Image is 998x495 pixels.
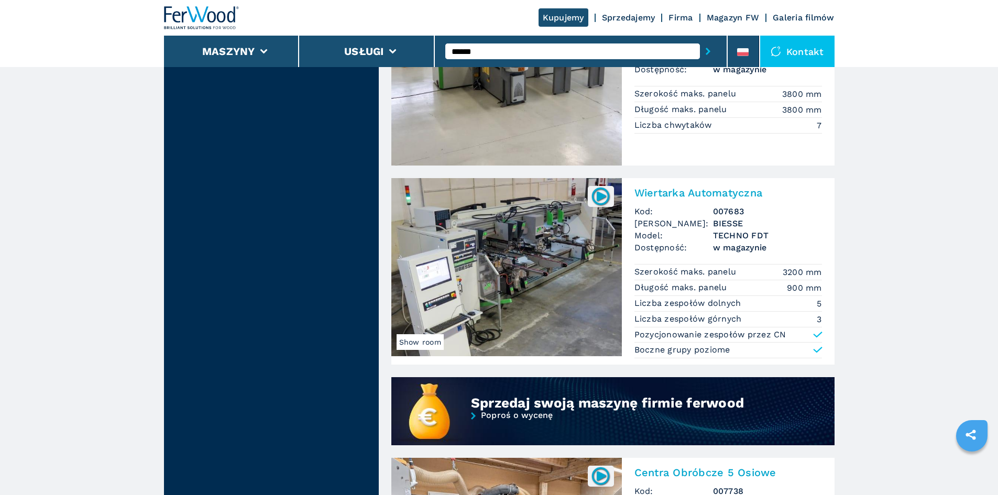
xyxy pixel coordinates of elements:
a: Kupujemy [539,8,588,27]
span: Dostępność: [634,63,713,75]
a: sharethis [958,422,984,448]
img: 007738 [590,466,611,486]
iframe: Chat [953,448,990,487]
div: Kontakt [760,36,835,67]
h3: TECHNO FDT [713,229,822,241]
p: Pozycjonowanie zespołów przez CN [634,329,786,340]
button: submit-button [700,39,716,63]
h2: Wiertarka Automatyczna [634,186,822,199]
p: Szerokość maks. panelu [634,88,739,100]
em: 3800 mm [782,104,822,116]
button: Usługi [344,45,384,58]
em: 3200 mm [783,266,822,278]
p: Liczba zespołów dolnych [634,298,744,309]
p: Długość maks. panelu [634,282,730,293]
span: Model: [634,229,713,241]
em: 3800 mm [782,88,822,100]
img: Wiertarka Automatyczna BIESSE TECHNO FDT [391,178,622,356]
h2: Centra Obróbcze 5 Osiowe [634,466,822,479]
button: Maszyny [202,45,255,58]
p: Długość maks. panelu [634,104,730,115]
em: 7 [817,119,821,131]
span: Show room [397,334,444,350]
span: [PERSON_NAME]: [634,217,713,229]
img: Ferwood [164,6,239,29]
a: Galeria filmów [773,13,835,23]
em: 5 [817,298,821,310]
p: Boczne grupy poziome [634,344,730,356]
span: w magazynie [713,241,822,254]
span: Kod: [634,205,713,217]
p: Liczba chwytaków [634,119,715,131]
img: Kontakt [771,46,781,57]
h3: 007683 [713,205,822,217]
p: Szerokość maks. panelu [634,266,739,278]
em: 900 mm [787,282,822,294]
img: 007683 [590,186,611,206]
em: 3 [817,313,821,325]
a: Poproś o wycenę [391,411,835,446]
div: Sprzedaj swoją maszynę firmie ferwood [471,394,762,411]
p: Liczba zespołów górnych [634,313,744,325]
a: Firma [668,13,693,23]
span: Dostępność: [634,241,713,254]
span: w magazynie [713,63,822,75]
a: Wiertarka Automatyczna BIESSE TECHNO FDTShow room007683Wiertarka AutomatycznaKod:007683[PERSON_NA... [391,178,835,365]
a: Sprzedajemy [602,13,655,23]
h3: BIESSE [713,217,822,229]
a: Magazyn FW [707,13,760,23]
